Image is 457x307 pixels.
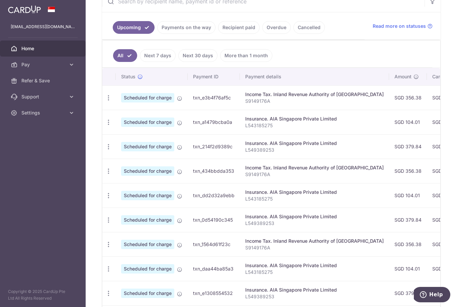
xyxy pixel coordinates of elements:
td: SGD 104.01 [389,183,427,208]
td: txn_daa44ba85a3 [188,256,240,281]
span: Pay [21,61,66,68]
a: More than 1 month [220,49,272,62]
td: txn_214f2d9389c [188,134,240,159]
div: Insurance. AIA Singapore Private Limited [245,262,384,269]
p: L543185275 [245,269,384,276]
span: Scheduled for charge [121,191,174,200]
a: Recipient paid [218,21,260,34]
div: Insurance. AIA Singapore Private Limited [245,189,384,196]
p: S9149176A [245,171,384,178]
span: Amount [394,73,412,80]
span: Scheduled for charge [121,215,174,225]
td: txn_e3b4f76af5c [188,85,240,110]
td: SGD 379.84 [389,281,427,305]
span: Status [121,73,135,80]
td: SGD 356.38 [389,159,427,183]
p: S9149176A [245,244,384,251]
a: Upcoming [113,21,155,34]
a: Payments on the way [157,21,215,34]
a: All [113,49,137,62]
a: Read more on statuses [373,23,433,29]
p: L549389253 [245,147,384,153]
span: Scheduled for charge [121,264,174,274]
p: L543185275 [245,122,384,129]
span: Scheduled for charge [121,142,174,151]
div: Income Tax. Inland Revenue Authority of [GEOGRAPHIC_DATA] [245,164,384,171]
td: txn_434bbdda353 [188,159,240,183]
td: SGD 379.84 [389,208,427,232]
p: [EMAIL_ADDRESS][DOMAIN_NAME] [11,23,75,30]
p: L543185275 [245,196,384,202]
span: Read more on statuses [373,23,426,29]
div: Insurance. AIA Singapore Private Limited [245,116,384,122]
td: SGD 104.01 [389,110,427,134]
span: Home [21,45,66,52]
a: Overdue [262,21,291,34]
td: txn_1564d61f23c [188,232,240,256]
a: Next 30 days [178,49,217,62]
td: txn_dd2d32a9ebb [188,183,240,208]
span: Support [21,93,66,100]
a: Cancelled [293,21,325,34]
td: txn_0d54190c345 [188,208,240,232]
span: Scheduled for charge [121,166,174,176]
img: CardUp [8,5,41,13]
span: Scheduled for charge [121,93,174,102]
iframe: Opens a widget where you can find more information [414,287,450,304]
td: SGD 356.38 [389,85,427,110]
span: Scheduled for charge [121,118,174,127]
p: L549389253 [245,220,384,227]
div: Insurance. AIA Singapore Private Limited [245,213,384,220]
p: L549389253 [245,293,384,300]
p: S9149176A [245,98,384,104]
div: Income Tax. Inland Revenue Authority of [GEOGRAPHIC_DATA] [245,91,384,98]
span: Scheduled for charge [121,240,174,249]
span: Refer & Save [21,77,66,84]
div: Insurance. AIA Singapore Private Limited [245,287,384,293]
div: Income Tax. Inland Revenue Authority of [GEOGRAPHIC_DATA] [245,238,384,244]
span: Scheduled for charge [121,289,174,298]
td: SGD 379.84 [389,134,427,159]
span: Settings [21,109,66,116]
a: Next 7 days [140,49,176,62]
td: SGD 356.38 [389,232,427,256]
div: Insurance. AIA Singapore Private Limited [245,140,384,147]
th: Payment ID [188,68,240,85]
th: Payment details [240,68,389,85]
td: SGD 104.01 [389,256,427,281]
td: txn_e1308554532 [188,281,240,305]
td: txn_a1479bcba0a [188,110,240,134]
